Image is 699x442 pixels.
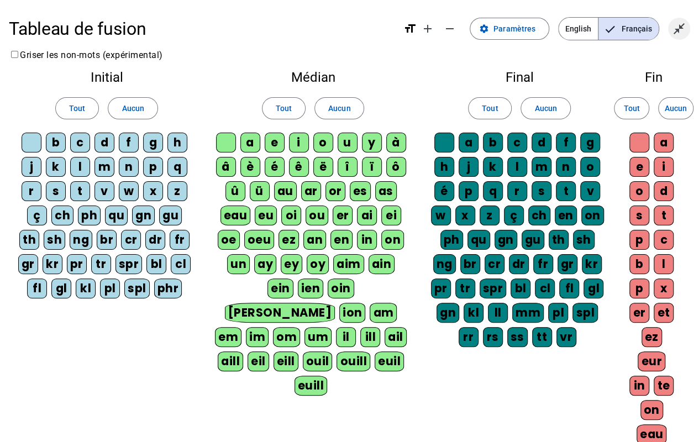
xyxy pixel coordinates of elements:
div: gr [18,254,38,274]
div: in [629,376,649,396]
div: p [629,278,649,298]
div: c [507,133,527,152]
div: om [273,327,300,347]
div: un [227,254,250,274]
div: um [304,327,332,347]
div: br [460,254,480,274]
div: t [654,206,674,225]
div: qu [467,230,490,250]
div: fr [533,254,553,274]
button: Quitter le plein écran [668,18,690,40]
span: English [559,18,598,40]
div: aill [218,351,243,371]
button: Aucun [108,97,157,119]
div: x [654,278,674,298]
div: k [46,157,66,177]
div: oeu [244,230,275,250]
mat-icon: settings [479,24,489,34]
div: gu [159,206,182,225]
div: y [362,133,382,152]
div: kr [582,254,602,274]
div: pr [67,254,87,274]
div: sh [573,230,595,250]
div: gu [522,230,544,250]
div: r [22,181,41,201]
div: h [434,157,454,177]
div: z [167,181,187,201]
div: ll [488,303,508,323]
div: ch [528,206,550,225]
div: ey [281,254,302,274]
div: ouil [303,351,333,371]
div: ai [357,206,377,225]
button: Tout [468,97,512,119]
div: i [289,133,309,152]
div: a [459,133,479,152]
div: euil [375,351,404,371]
div: [PERSON_NAME] [225,303,335,323]
div: f [556,133,576,152]
div: ô [386,157,406,177]
div: pr [431,278,451,298]
div: u [338,133,358,152]
span: Tout [69,102,85,115]
div: k [483,157,503,177]
div: tr [91,254,111,274]
div: tr [455,278,475,298]
button: Tout [262,97,306,119]
div: ill [360,327,380,347]
span: Tout [482,102,498,115]
div: a [654,133,674,152]
div: s [629,206,649,225]
span: Aucun [665,102,687,115]
span: Tout [623,102,639,115]
div: gr [558,254,577,274]
div: eur [638,351,665,371]
h1: Tableau de fusion [9,11,395,46]
div: v [94,181,114,201]
div: tt [532,327,552,347]
div: o [580,157,600,177]
div: ë [313,157,333,177]
div: ç [27,206,47,225]
div: rs [483,327,503,347]
div: gn [495,230,517,250]
div: s [46,181,66,201]
span: Français [598,18,659,40]
div: c [654,230,674,250]
div: o [313,133,333,152]
div: euill [295,376,327,396]
div: x [143,181,163,201]
button: Aucun [658,97,693,119]
div: ez [278,230,299,250]
div: gl [51,278,71,298]
div: pl [548,303,568,323]
label: Griser les non-mots (expérimental) [9,50,163,60]
div: em [215,327,241,347]
div: ph [78,206,101,225]
div: gl [584,278,603,298]
div: ü [250,181,270,201]
div: î [338,157,358,177]
div: bl [511,278,530,298]
button: Diminuer la taille de la police [439,18,461,40]
div: e [629,157,649,177]
div: f [119,133,139,152]
button: Paramètres [470,18,549,40]
div: aim [333,254,364,274]
div: eau [220,206,251,225]
div: th [19,230,39,250]
div: ss [507,327,528,347]
div: p [459,181,479,201]
div: é [265,157,285,177]
div: te [654,376,674,396]
div: oin [328,278,354,298]
div: pl [100,278,120,298]
div: ng [433,254,456,274]
div: th [549,230,569,250]
mat-icon: add [421,22,434,35]
div: ail [385,327,407,347]
div: rr [459,327,479,347]
div: n [556,157,576,177]
mat-button-toggle-group: Language selection [558,17,659,40]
